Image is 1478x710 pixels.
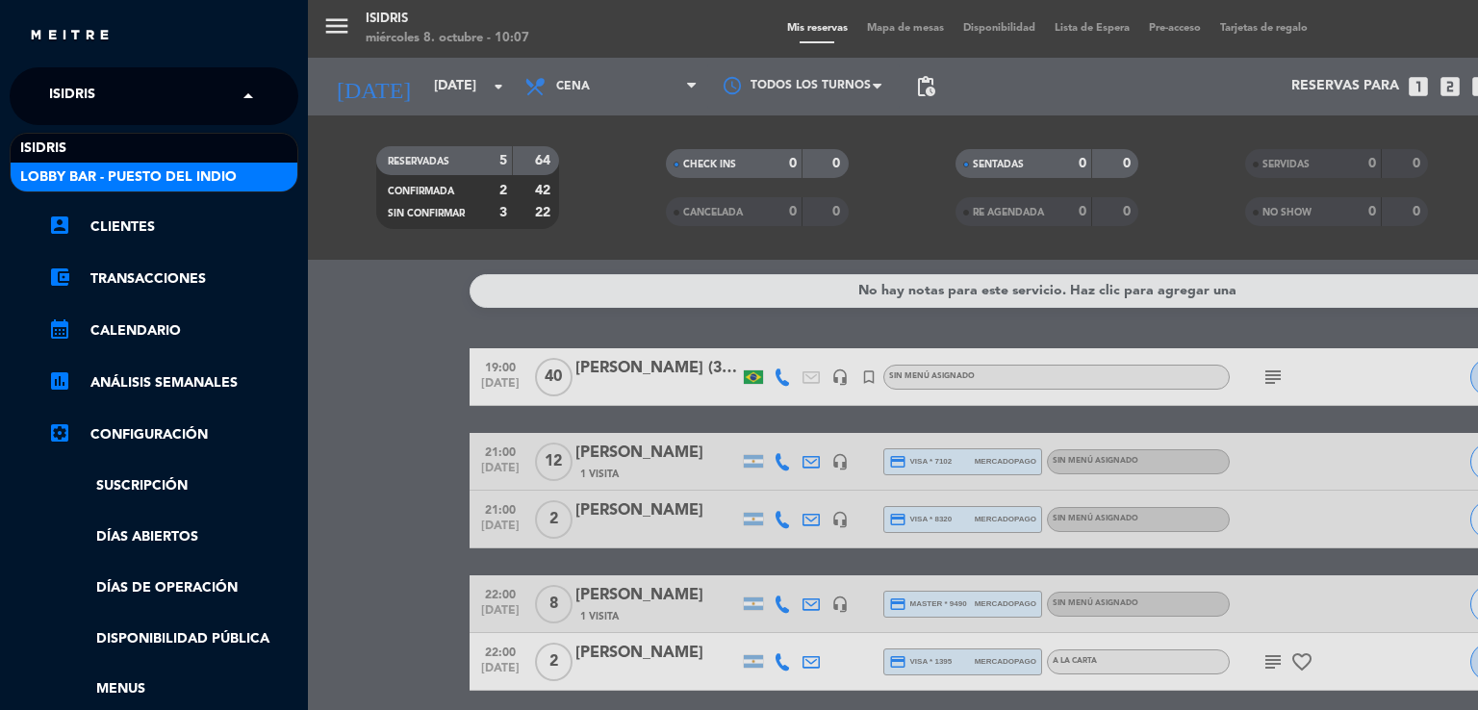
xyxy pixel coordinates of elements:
i: settings_applications [48,421,71,444]
a: Configuración [48,423,298,446]
a: Disponibilidad pública [48,628,298,650]
a: account_boxClientes [48,216,298,239]
a: Días abiertos [48,526,298,548]
i: account_box [48,214,71,237]
span: Lobby Bar - Puesto del Indio [20,166,237,189]
a: assessmentANÁLISIS SEMANALES [48,371,298,394]
img: MEITRE [29,29,111,43]
i: calendar_month [48,317,71,341]
a: Menus [48,678,298,700]
a: Suscripción [48,475,298,497]
i: assessment [48,369,71,393]
span: isidris [49,76,95,116]
a: account_balance_walletTransacciones [48,267,298,291]
a: calendar_monthCalendario [48,319,298,342]
a: Días de Operación [48,577,298,599]
i: account_balance_wallet [48,266,71,289]
span: isidris [20,138,66,160]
